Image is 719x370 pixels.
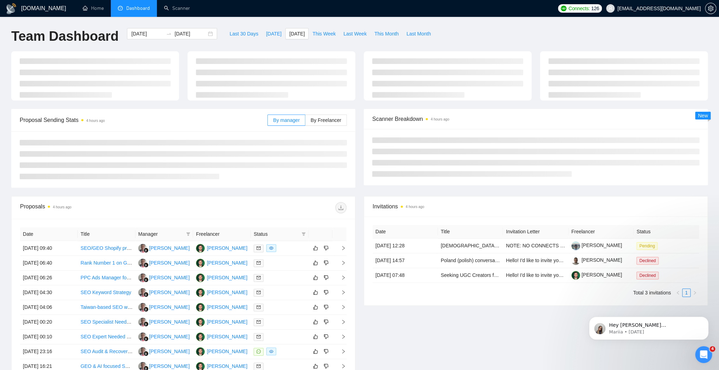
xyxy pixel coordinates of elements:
div: [PERSON_NAME] [149,259,190,267]
span: mail [256,305,261,309]
button: This Week [308,28,339,39]
span: to [166,31,172,37]
span: dashboard [118,6,123,11]
span: By manager [273,117,299,123]
div: [PERSON_NAME] [207,303,247,311]
button: dislike [322,303,330,311]
a: Poland (polish) conversation recording project [441,258,541,263]
th: Title [438,225,503,239]
button: left [674,288,682,297]
img: c1yLN9BrpTOnMko8L4hKqfKzBu8W7JWuvlIgKOOIYXFoXMljbb3XOj8jfb_oi3neuC [571,256,580,265]
span: filter [301,232,306,236]
img: WW [138,288,147,297]
span: Last 30 Days [229,30,258,38]
span: Declined [636,257,658,265]
img: MS [196,259,205,267]
a: GEO & AI focused SEO for professional services websites [81,363,207,369]
span: mail [256,364,261,368]
img: WW [138,259,147,267]
span: filter [186,232,190,236]
button: dislike [322,288,330,297]
span: Proposal Sending Stats [20,116,267,124]
img: MS [196,273,205,282]
input: Start date [131,30,163,38]
div: [PERSON_NAME] [207,318,247,326]
img: WW [138,273,147,282]
a: [PERSON_NAME] [571,257,622,263]
a: MS[PERSON_NAME] [196,348,247,354]
img: MS [196,318,205,326]
a: SEO Audit & Recovery Plan for Established Ecommerce Site (Home Improvement Niche, 20+ Yr Domain) [81,349,310,354]
span: eye [269,349,273,353]
th: Date [20,227,78,241]
img: MS [196,347,205,356]
span: right [335,349,346,354]
span: filter [185,229,192,239]
button: like [311,244,320,252]
td: SEO Keyword Strategy [78,285,135,300]
td: [DATE] 06:26 [20,271,78,285]
span: message [256,349,261,353]
span: mail [256,320,261,324]
button: dislike [322,332,330,341]
span: [DATE] [266,30,281,38]
button: Last Week [339,28,370,39]
span: By Freelancer [311,117,341,123]
button: Last 30 Days [225,28,262,39]
td: [DATE] 23:16 [20,344,78,359]
span: [DATE] [289,30,305,38]
time: 4 hours ago [53,205,71,209]
span: mail [256,275,261,280]
a: PPC Ads Manager for Criminal Defense Law Firm [81,275,189,280]
span: right [335,260,346,265]
span: filter [300,229,307,239]
span: dislike [324,245,329,251]
a: MS[PERSON_NAME] [196,274,247,280]
img: gigradar-bm.png [144,322,148,326]
a: SEO/GEO Shopify project migration [81,245,159,251]
td: [DATE] 00:10 [20,330,78,344]
div: [PERSON_NAME] [207,288,247,296]
div: [PERSON_NAME] [207,333,247,340]
span: like [313,363,318,369]
button: [DATE] [285,28,308,39]
a: SEO Specialist Needed for Search Atlas Platform [81,319,188,325]
span: dislike [324,319,329,325]
div: [PERSON_NAME] [207,362,247,370]
img: MS [196,244,205,253]
iframe: Intercom live chat [695,346,712,363]
div: [PERSON_NAME] [207,274,247,281]
span: like [313,319,318,325]
a: MS[PERSON_NAME] [196,333,247,339]
img: gigradar-bm.png [144,351,148,356]
span: user [608,6,613,11]
a: Taiwan-based SEO who can translate from English and optimise SEO content in Traditional Chinese [81,304,299,310]
a: WW[PERSON_NAME] [138,319,190,324]
a: searchScanner [164,5,190,11]
button: This Month [370,28,402,39]
img: gigradar-bm.png [144,307,148,312]
a: Seeking UGC Creators from [GEOGRAPHIC_DATA] and [GEOGRAPHIC_DATA] [441,272,617,278]
time: 4 hours ago [431,117,449,121]
span: left [676,291,680,295]
button: like [311,347,320,356]
td: Rank Number 1 on Google & Gemini for Select Keywords [78,256,135,271]
a: 1 [682,289,690,297]
li: Total 3 invitations [633,288,671,297]
button: dislike [322,259,330,267]
li: Previous Page [674,288,682,297]
span: right [335,246,346,251]
span: mail [256,290,261,294]
img: WW [138,347,147,356]
img: gigradar-bm.png [144,248,148,253]
a: WW[PERSON_NAME] [138,348,190,354]
iframe: Intercom notifications message [578,302,719,351]
td: SEO Expert Needed for Site Growth Strategy [78,330,135,344]
td: [DATE] 06:40 [20,256,78,271]
td: [DATE] 04:30 [20,285,78,300]
span: mail [256,335,261,339]
span: like [313,245,318,251]
span: right [335,290,346,295]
